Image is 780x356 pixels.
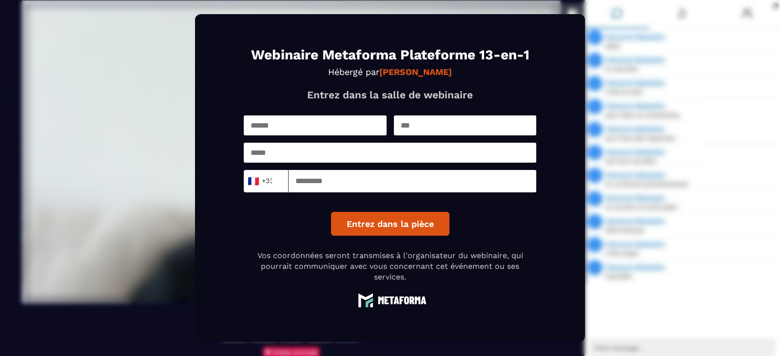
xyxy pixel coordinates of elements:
h1: Webinaire Metaforma Plateforme 13-en-1 [244,48,536,62]
button: Entrez dans la pièce [331,212,449,236]
span: 🇫🇷 [247,174,259,188]
input: Search for option [273,174,280,188]
p: Vos coordonnées seront transmises à l'organisateur du webinaire, qui pourrait communiquer avec vo... [244,250,536,283]
p: Hébergé par [244,67,536,77]
div: Search for option [244,170,289,192]
span: +33 [250,174,271,188]
p: Entrez dans la salle de webinaire [244,89,536,101]
strong: [PERSON_NAME] [379,67,452,77]
img: logo [353,293,427,308]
